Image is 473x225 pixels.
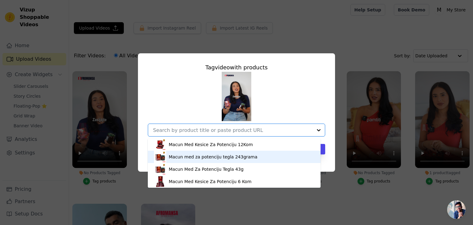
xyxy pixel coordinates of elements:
div: Macun Med Za Potenciju Tegla 43g [169,166,244,172]
div: Macun med za potenciju tegla 243grama [169,154,257,160]
img: product thumbnail [154,151,166,163]
div: Tag video with products [148,63,325,72]
img: reel-preview-qbn44i-sj.myshopify.com-3712162768326036321_76731035264.jpeg [222,72,251,121]
img: product thumbnail [154,163,166,175]
input: Search by product title or paste product URL [153,127,313,133]
img: product thumbnail [154,138,166,151]
div: Macun Med Kesice Za Potenciju 6 Kom [169,178,252,185]
div: Open chat [447,200,466,219]
div: Macun Med Kesice Za Potenciju 12Kom [169,141,253,148]
img: product thumbnail [154,175,166,188]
